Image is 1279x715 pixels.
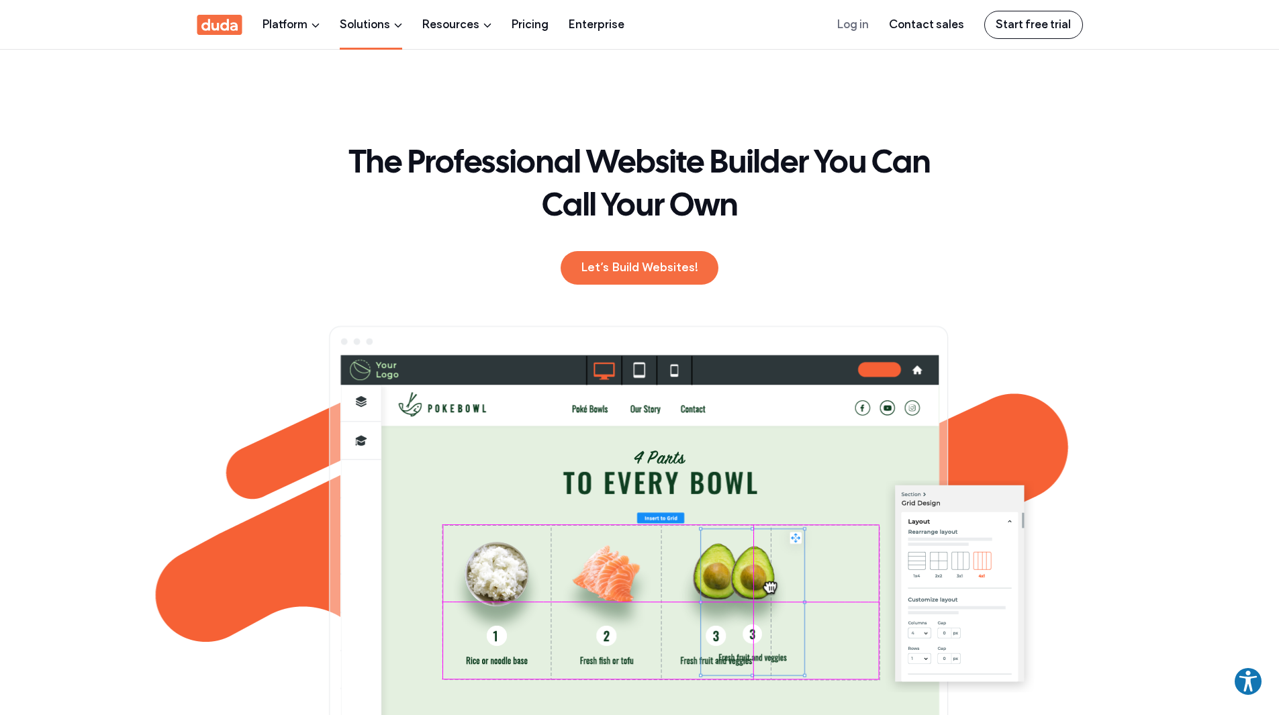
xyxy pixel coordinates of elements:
aside: Accessibility Help Desk [1233,667,1263,699]
h1: The Professional Website Builder You Can Call Your Own [321,143,959,229]
a: Start free trial [984,11,1083,39]
g: 4 Parts [634,450,685,464]
button: Explore your accessibility options [1233,667,1263,696]
a: Let’s Build Websites! [561,251,718,285]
